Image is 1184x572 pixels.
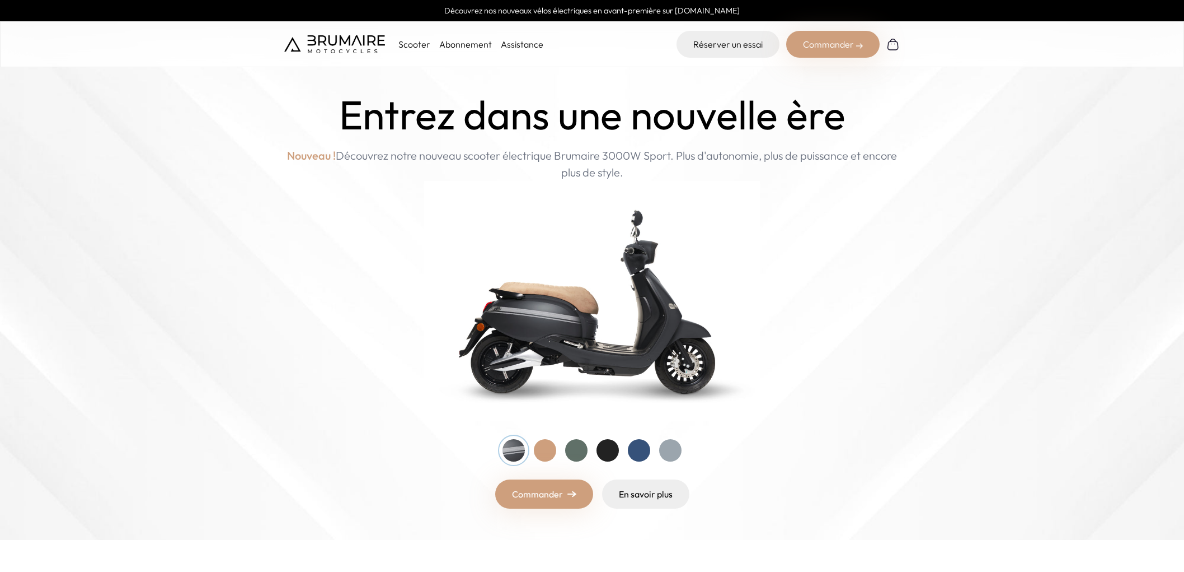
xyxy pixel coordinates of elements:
a: En savoir plus [602,480,689,509]
a: Assistance [501,39,543,50]
a: Commander [495,480,593,509]
p: Scooter [398,38,430,51]
img: Panier [886,38,900,51]
h1: Entrez dans une nouvelle ère [339,92,845,138]
a: Abonnement [439,39,492,50]
img: Brumaire Motocycles [284,35,385,53]
img: right-arrow.png [567,491,576,497]
img: right-arrow-2.png [856,43,863,49]
a: Réserver un essai [676,31,779,58]
p: Découvrez notre nouveau scooter électrique Brumaire 3000W Sport. Plus d'autonomie, plus de puissa... [284,147,900,181]
span: Nouveau ! [287,147,336,164]
div: Commander [786,31,880,58]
